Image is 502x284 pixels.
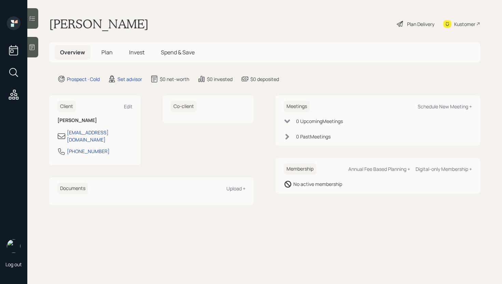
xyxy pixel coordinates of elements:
div: [EMAIL_ADDRESS][DOMAIN_NAME] [67,129,133,143]
div: 0 Past Meeting s [296,133,331,140]
div: Edit [124,103,133,110]
div: Log out [5,261,22,268]
div: Plan Delivery [407,21,434,28]
h6: Client [57,101,76,112]
img: retirable_logo.png [7,239,20,253]
h6: Meetings [284,101,310,112]
div: Kustomer [454,21,475,28]
div: 0 Upcoming Meeting s [296,118,343,125]
h6: Documents [57,183,88,194]
div: Upload + [226,185,246,192]
h6: [PERSON_NAME] [57,118,133,123]
div: Schedule New Meeting + [418,103,472,110]
span: Plan [101,49,113,56]
div: No active membership [293,180,342,188]
div: Digital-only Membership + [416,166,472,172]
div: $0 deposited [250,76,279,83]
h6: Membership [284,163,316,175]
span: Overview [60,49,85,56]
div: Set advisor [117,76,142,83]
span: Spend & Save [161,49,195,56]
div: Annual Fee Based Planning + [348,166,410,172]
h1: [PERSON_NAME] [49,16,149,31]
span: Invest [129,49,144,56]
div: $0 net-worth [160,76,189,83]
h6: Co-client [171,101,197,112]
div: Prospect · Cold [67,76,100,83]
div: $0 invested [207,76,233,83]
div: [PHONE_NUMBER] [67,148,110,155]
